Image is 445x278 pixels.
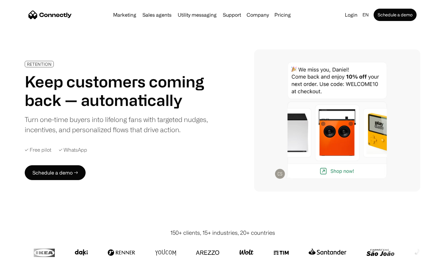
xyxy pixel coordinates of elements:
[25,114,213,135] div: Turn one-time buyers into lifelong fans with targeted nudges, incentives, and personalized flows ...
[362,11,369,19] div: en
[342,11,360,19] a: Login
[6,267,37,276] aside: Language selected: English
[247,11,269,19] div: Company
[25,165,86,180] a: Schedule a demo →
[111,12,139,17] a: Marketing
[272,12,293,17] a: Pricing
[175,12,219,17] a: Utility messaging
[12,267,37,276] ul: Language list
[28,10,72,19] a: home
[140,12,174,17] a: Sales agents
[25,72,213,109] h1: Keep customers coming back — automatically
[59,147,87,153] div: ✓ WhatsApp
[27,62,52,66] div: RETENTION
[245,11,271,19] div: Company
[360,11,372,19] div: en
[25,147,51,153] div: ✓ Free pilot
[374,9,417,21] a: Schedule a demo
[170,229,275,237] div: 150+ clients, 15+ industries, 20+ countries
[220,12,244,17] a: Support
